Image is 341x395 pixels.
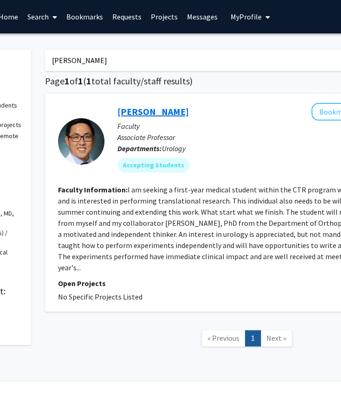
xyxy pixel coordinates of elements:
span: No Specific Projects Listed [58,292,142,301]
a: Search [23,0,62,33]
mat-chip: Accepting Students [117,158,190,172]
a: Next Page [260,330,292,346]
a: 1 [245,330,261,346]
span: 1 [78,75,83,87]
a: Projects [146,0,182,33]
a: [PERSON_NAME] [117,106,189,117]
span: Urology [162,144,186,153]
span: Next » [266,333,286,343]
span: My Profile [231,12,262,21]
a: Previous Page [201,330,245,346]
span: « Previous [207,333,239,343]
a: Bookmarks [62,0,108,33]
span: 1 [64,75,70,87]
b: Faculty Information: [58,185,128,194]
iframe: Chat [7,353,39,388]
span: 1 [86,75,91,87]
a: Requests [108,0,146,33]
b: Departments: [117,144,162,153]
a: Messages [182,0,222,33]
